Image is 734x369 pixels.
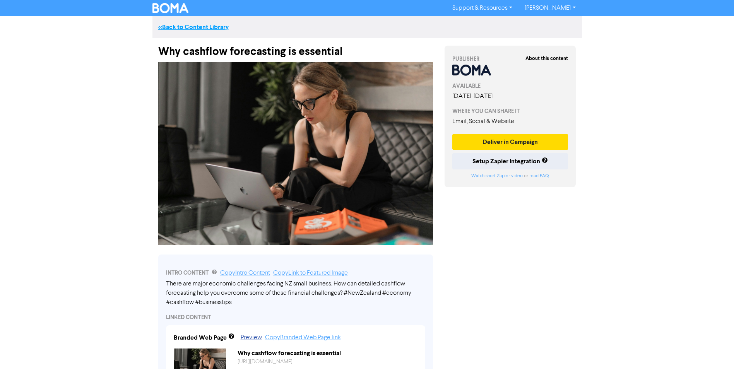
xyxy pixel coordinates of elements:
[452,92,568,101] div: [DATE] - [DATE]
[471,174,523,178] a: Watch short Zapier video
[452,134,568,150] button: Deliver in Campaign
[529,174,549,178] a: read FAQ
[152,3,189,13] img: BOMA Logo
[452,107,568,115] div: WHERE YOU CAN SHARE IT
[174,333,227,342] div: Branded Web Page
[241,335,262,341] a: Preview
[238,359,293,364] a: [URL][DOMAIN_NAME]
[232,358,423,366] div: https://public2.bomamarketing.com/cp/2UgMg9GHkwzCH5v4KCDlg7?sa=qKORsZFb
[220,270,270,276] a: Copy Intro Content
[166,313,425,321] div: LINKED CONTENT
[446,2,518,14] a: Support & Resources
[166,268,425,278] div: INTRO CONTENT
[166,279,425,307] div: There are major economic challenges facing NZ small business. How can detailed cashflow forecasti...
[525,55,568,62] strong: About this content
[158,38,433,58] div: Why cashflow forecasting is essential
[452,55,568,63] div: PUBLISHER
[518,2,582,14] a: [PERSON_NAME]
[452,117,568,126] div: Email, Social & Website
[452,82,568,90] div: AVAILABLE
[232,348,423,358] div: Why cashflow forecasting is essential
[158,23,229,31] a: <<Back to Content Library
[452,173,568,179] div: or
[452,153,568,169] button: Setup Zapier Integration
[695,332,734,369] iframe: Chat Widget
[273,270,348,276] a: Copy Link to Featured Image
[265,335,341,341] a: Copy Branded Web Page link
